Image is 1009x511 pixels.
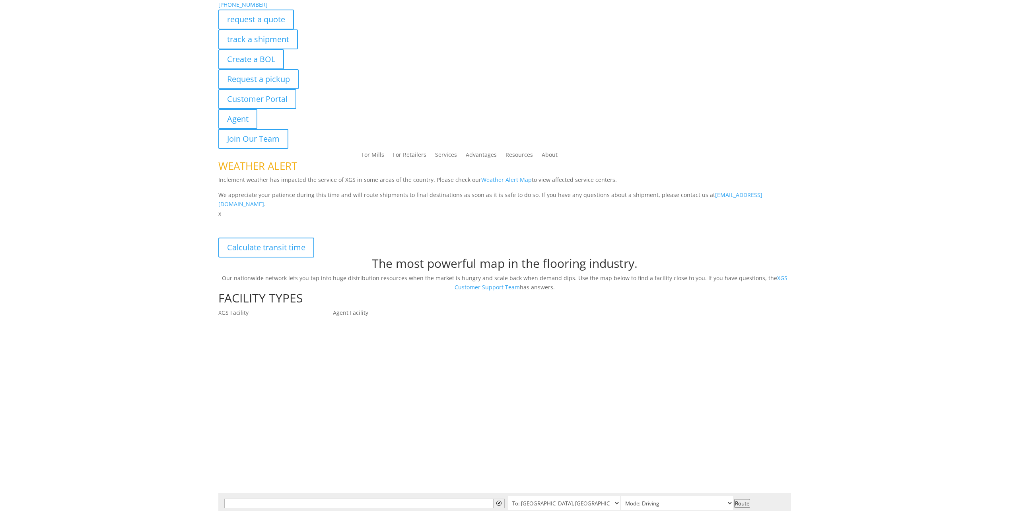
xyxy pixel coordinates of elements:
[496,501,502,506] span: 
[218,1,268,8] a: [PHONE_NUMBER]
[218,238,314,257] a: Calculate transit time
[393,152,426,161] a: For Retailers
[218,10,294,29] a: request a quote
[218,129,288,149] a: Join Our Team
[481,176,532,183] a: Weather Alert Map
[734,499,750,508] button: Route
[362,152,384,161] a: For Mills
[333,308,447,318] p: Agent Facility
[218,159,297,173] span: WEATHER ALERT
[218,292,791,308] h1: FACILITY TYPES
[218,49,284,69] a: Create a BOL
[218,69,299,89] a: Request a pickup
[218,218,791,238] p: XGS Distribution Network
[218,190,791,209] p: We appreciate your patience during this time and will route shipments to final destinations as so...
[493,499,505,508] button: 
[218,175,791,190] p: Inclement weather has impacted the service of XGS in some areas of the country. Please check our ...
[505,152,533,161] a: Resources
[218,109,257,129] a: Agent
[218,29,298,49] a: track a shipment
[218,257,791,273] h1: The most powerful map in the flooring industry.
[542,152,558,161] a: About
[435,152,457,161] a: Services
[218,89,296,109] a: Customer Portal
[466,152,497,161] a: Advantages
[218,273,791,293] p: Our nationwide network lets you tap into huge distribution resources when the market is hungry an...
[218,209,791,218] p: x
[218,308,333,318] p: XGS Facility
